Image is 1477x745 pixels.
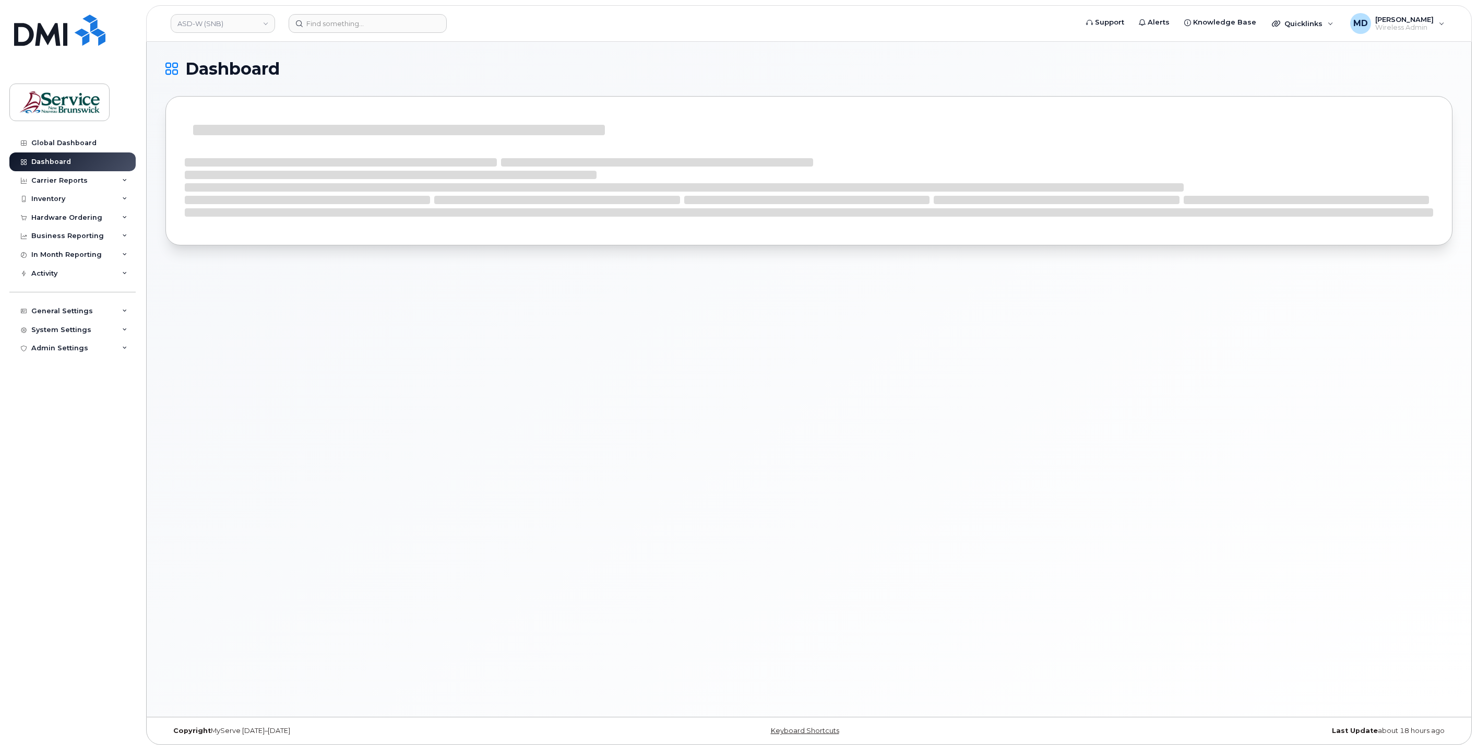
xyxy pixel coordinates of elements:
span: Dashboard [185,61,280,77]
strong: Copyright [173,727,211,735]
strong: Last Update [1332,727,1378,735]
div: about 18 hours ago [1023,727,1452,735]
a: Keyboard Shortcuts [771,727,839,735]
div: MyServe [DATE]–[DATE] [165,727,594,735]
